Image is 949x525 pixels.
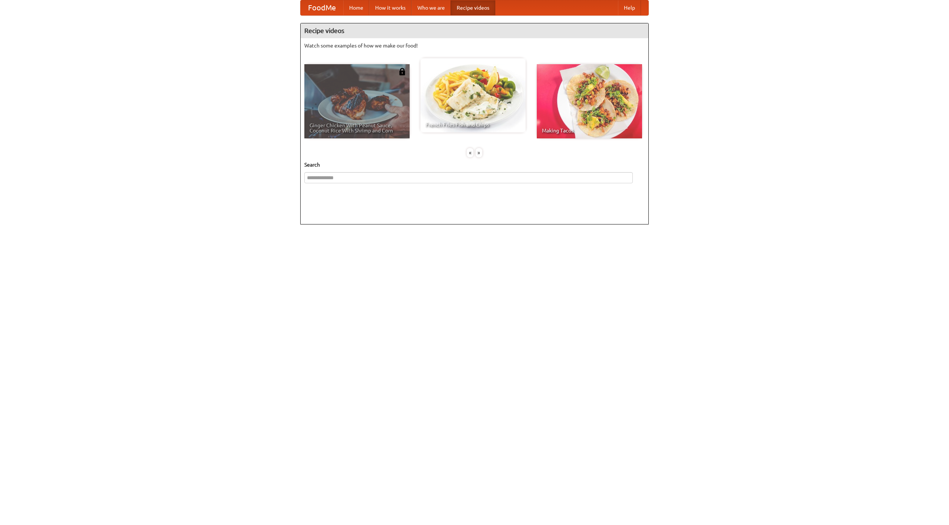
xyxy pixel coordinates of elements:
a: FoodMe [301,0,343,15]
a: Making Tacos [537,64,642,138]
a: Home [343,0,369,15]
a: Help [618,0,641,15]
p: Watch some examples of how we make our food! [304,42,645,49]
div: « [467,148,473,157]
a: Recipe videos [451,0,495,15]
span: Making Tacos [542,128,637,133]
h4: Recipe videos [301,23,648,38]
a: Who we are [411,0,451,15]
h5: Search [304,161,645,168]
div: » [476,148,482,157]
span: French Fries Fish and Chips [426,122,520,127]
a: How it works [369,0,411,15]
a: French Fries Fish and Chips [420,58,526,132]
img: 483408.png [399,68,406,75]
